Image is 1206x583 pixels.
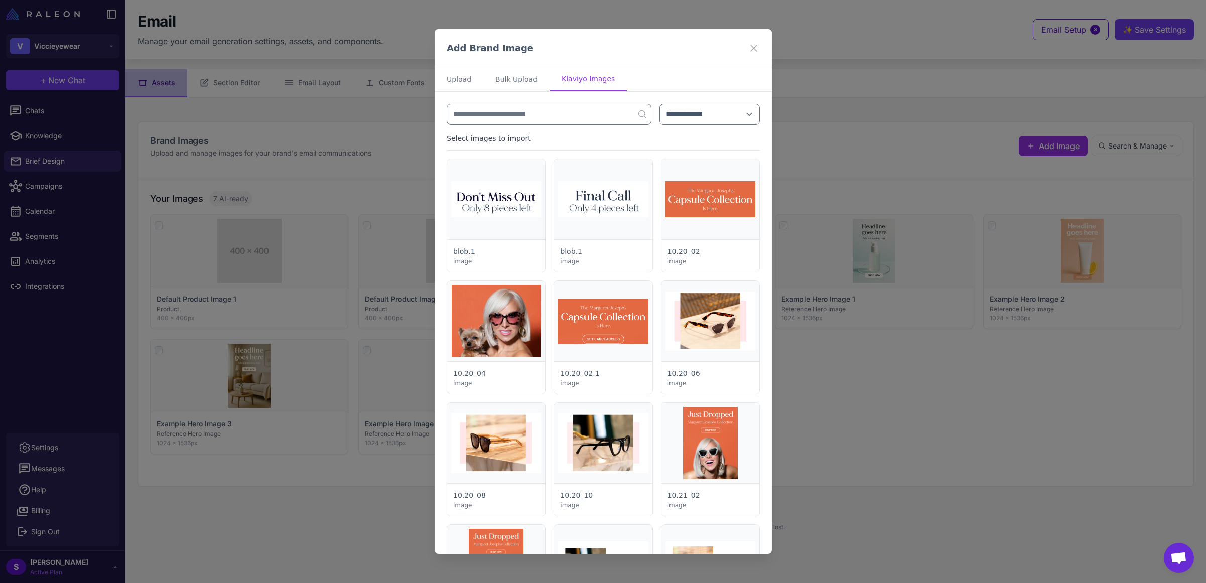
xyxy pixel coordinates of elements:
h3: Add Brand Image [447,41,533,55]
button: Upload [435,67,483,91]
span: Select images to import [447,133,531,144]
button: Klaviyo Images [550,67,627,91]
button: Bulk Upload [483,67,550,91]
div: Open chat [1164,543,1194,573]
